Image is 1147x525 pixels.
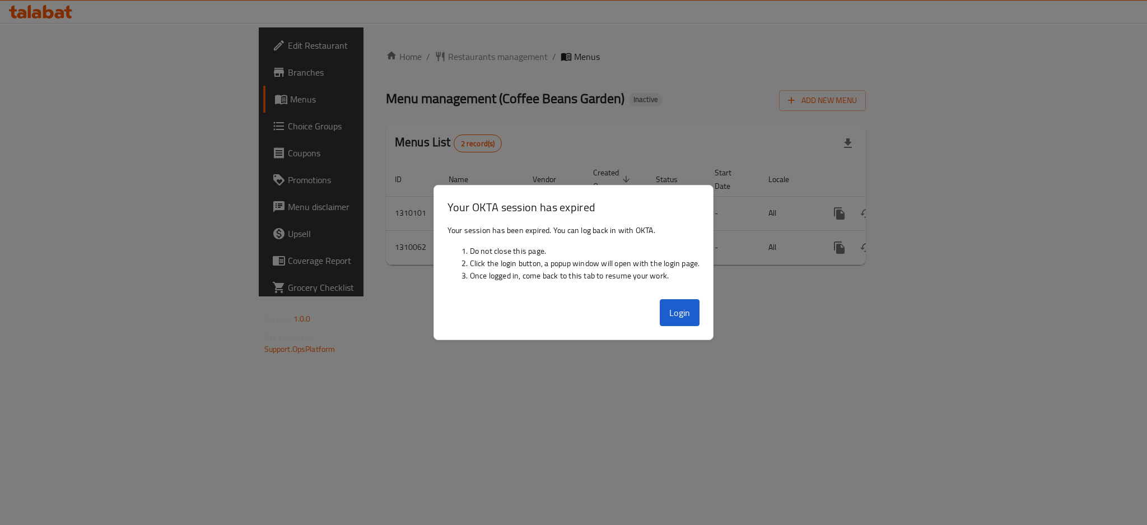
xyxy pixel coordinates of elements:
li: Once logged in, come back to this tab to resume your work. [470,270,700,282]
h3: Your OKTA session has expired [447,199,700,215]
div: Your session has been expired. You can log back in with OKTA. [434,220,714,295]
button: Login [660,299,700,326]
li: Do not close this page. [470,245,700,257]
li: Click the login button, a popup window will open with the login page. [470,257,700,270]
